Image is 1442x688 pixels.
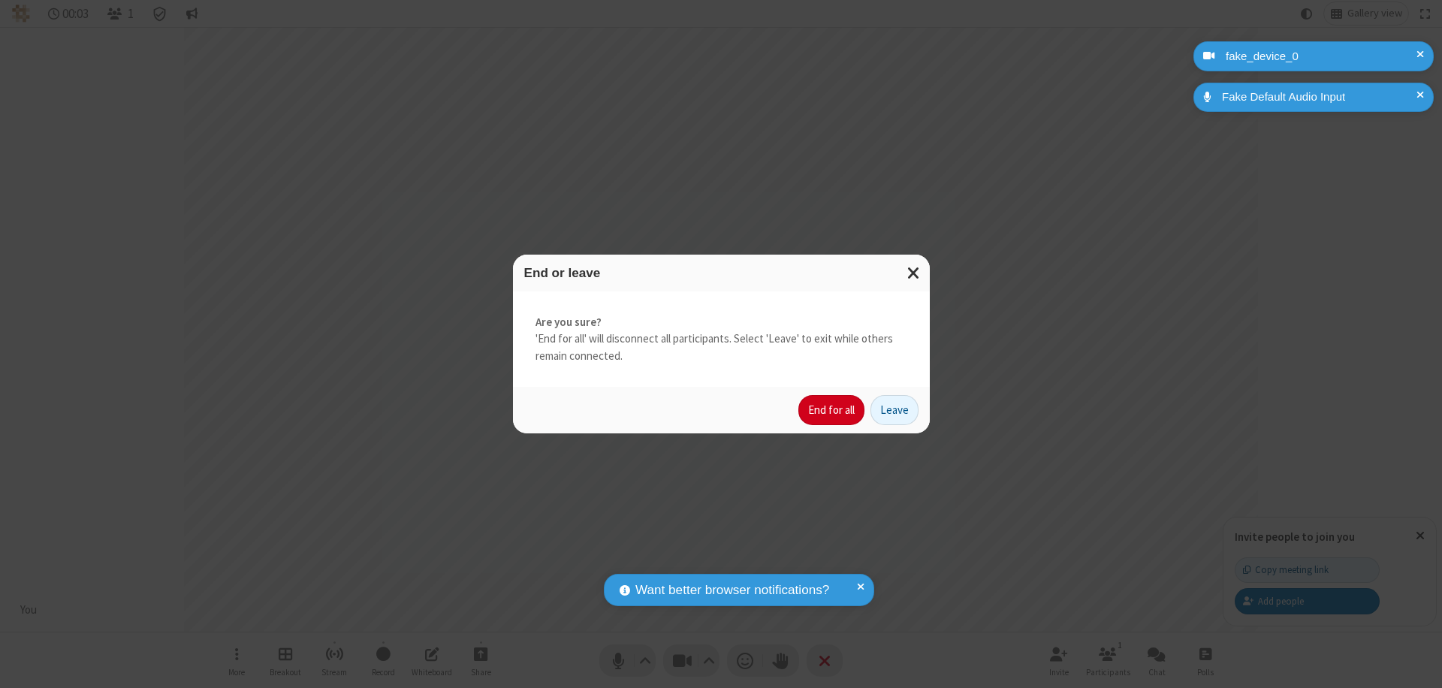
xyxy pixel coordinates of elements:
[870,395,919,425] button: Leave
[898,255,930,291] button: Close modal
[798,395,864,425] button: End for all
[513,291,930,388] div: 'End for all' will disconnect all participants. Select 'Leave' to exit while others remain connec...
[1220,48,1422,65] div: fake_device_0
[524,266,919,280] h3: End or leave
[535,314,907,331] strong: Are you sure?
[1217,89,1422,106] div: Fake Default Audio Input
[635,581,829,600] span: Want better browser notifications?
